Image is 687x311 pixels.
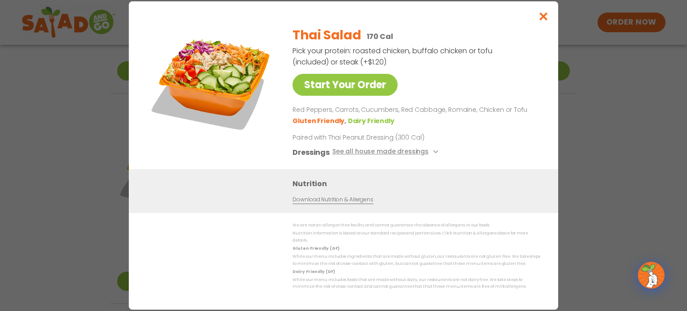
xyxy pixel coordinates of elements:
p: Red Peppers, Carrots, Cucumbers, Red Cabbage, Romaine, Chicken or Tofu [293,105,537,115]
h2: Thai Salad [293,26,361,45]
p: While our menu includes foods that are made without dairy, our restaurants are not dairy free. We... [293,277,540,290]
img: Featured product photo for Thai Salad [149,19,274,145]
button: See all house made dressings [332,147,441,158]
p: Paired with Thai Peanut Dressing (300 Cal) [293,133,458,142]
button: Close modal [529,1,558,31]
p: Nutrition information is based on our standard recipes and portion sizes. Click Nutrition & Aller... [293,230,540,244]
strong: Dairy Friendly (DF) [293,269,335,274]
img: wpChatIcon [639,263,664,288]
p: We are not an allergen free facility and cannot guarantee the absence of allergens in our foods. [293,222,540,229]
li: Dairy Friendly [348,116,396,126]
a: Download Nutrition & Allergens [293,196,373,204]
li: Gluten Friendly [293,116,348,126]
p: Pick your protein: roasted chicken, buffalo chicken or tofu (included) or steak (+$1.20) [293,45,494,68]
p: While our menu includes ingredients that are made without gluten, our restaurants are not gluten ... [293,253,540,267]
p: 170 Cal [367,31,393,42]
a: Start Your Order [293,74,398,96]
strong: Gluten Friendly (GF) [293,246,339,251]
h3: Dressings [293,147,330,158]
h3: Nutrition [293,178,545,189]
